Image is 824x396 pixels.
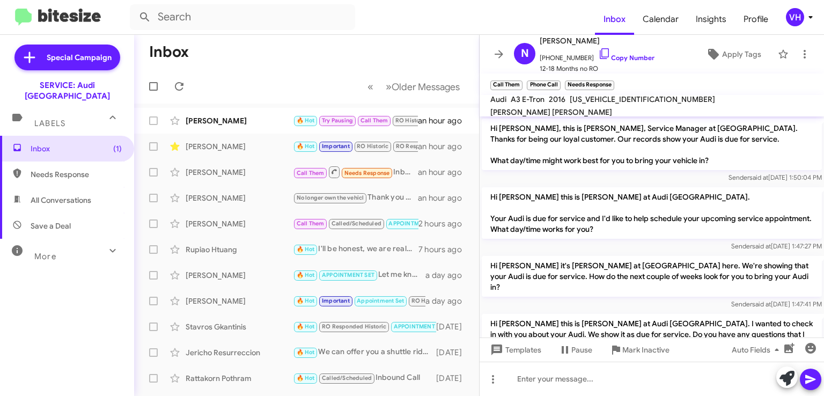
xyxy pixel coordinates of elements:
[749,173,768,181] span: said at
[396,143,460,150] span: RO Responded Historic
[777,8,812,26] button: VH
[186,141,293,152] div: [PERSON_NAME]
[357,143,388,150] span: RO Historic
[34,119,65,128] span: Labels
[436,373,470,384] div: [DATE]
[297,170,325,177] span: Call Them
[186,218,293,229] div: [PERSON_NAME]
[490,94,506,104] span: Audi
[418,193,470,203] div: an hour ago
[540,47,654,63] span: [PHONE_NUMBER]
[14,45,120,70] a: Special Campaign
[186,270,293,281] div: [PERSON_NAME]
[549,94,565,104] span: 2016
[361,76,380,98] button: Previous
[322,323,386,330] span: RO Responded Historic
[482,314,822,355] p: Hi [PERSON_NAME] this is [PERSON_NAME] at Audi [GEOGRAPHIC_DATA]. I wanted to check in with you a...
[293,165,418,179] div: Inbound Call
[186,321,293,332] div: Stavros Gkantinis
[322,375,372,382] span: Called/Scheduled
[297,246,315,253] span: 🔥 Hot
[411,297,443,304] span: RO Historic
[786,8,804,26] div: VH
[379,76,466,98] button: Next
[418,141,470,152] div: an hour ago
[687,4,735,35] a: Insights
[752,242,771,250] span: said at
[293,192,418,204] div: Thank you for getting back to me. I will update my records.
[362,76,466,98] nav: Page navigation example
[425,270,470,281] div: a day ago
[570,94,715,104] span: [US_VEHICLE_IDENTIFICATION_NUMBER]
[482,119,822,170] p: Hi [PERSON_NAME], this is [PERSON_NAME], Service Manager at [GEOGRAPHIC_DATA]. Thanks for being o...
[436,321,470,332] div: [DATE]
[694,45,772,64] button: Apply Tags
[425,296,470,306] div: a day ago
[735,4,777,35] a: Profile
[731,242,822,250] span: Sender [DATE] 1:47:27 PM
[482,256,822,297] p: Hi [PERSON_NAME] it's [PERSON_NAME] at [GEOGRAPHIC_DATA] here. We're showing that your Audi is du...
[130,4,355,30] input: Search
[511,94,545,104] span: A3 E-Tron
[480,340,550,360] button: Templates
[297,272,315,278] span: 🔥 Hot
[297,349,315,356] span: 🔥 Hot
[297,143,315,150] span: 🔥 Hot
[601,340,678,360] button: Mark Inactive
[31,143,122,154] span: Inbox
[731,300,822,308] span: Sender [DATE] 1:47:41 PM
[186,296,293,306] div: [PERSON_NAME]
[595,4,634,35] a: Inbox
[322,272,374,278] span: APPOINTMENT SET
[297,297,315,304] span: 🔥 Hot
[598,54,654,62] a: Copy Number
[332,220,381,227] span: Called/Scheduled
[186,244,293,255] div: Rupiao Htuang
[322,143,350,150] span: Important
[521,45,529,62] span: N
[490,80,523,90] small: Call Them
[394,323,446,330] span: APPOINTMENT SET
[360,117,388,124] span: Call Them
[186,167,293,178] div: [PERSON_NAME]
[392,81,460,93] span: Older Messages
[293,320,436,333] div: Hi, I just tried your phone number online but couldn't get through, can you give me a call?
[293,114,418,127] div: Hi [PERSON_NAME], what are your rates for regular service maintenance?
[418,218,470,229] div: 2 hours ago
[297,323,315,330] span: 🔥 Hot
[436,347,470,358] div: [DATE]
[386,80,392,93] span: »
[31,221,71,231] span: Save a Deal
[418,167,470,178] div: an hour ago
[293,295,425,307] div: Can you please provide your current mileage or an estimate of it so I can pull up some options fo...
[322,117,353,124] span: Try Pausing
[186,193,293,203] div: [PERSON_NAME]
[723,340,792,360] button: Auto Fields
[482,187,822,239] p: Hi [PERSON_NAME] this is [PERSON_NAME] at Audi [GEOGRAPHIC_DATA]. Your Audi is due for service an...
[565,80,614,90] small: Needs Response
[31,169,122,180] span: Needs Response
[293,269,425,281] div: Let me know if you need anything else. Otherwise, I have you down for an oil change [DATE][DATE] ...
[729,173,822,181] span: Sender [DATE] 1:50:04 PM
[488,340,541,360] span: Templates
[149,43,189,61] h1: Inbox
[418,115,470,126] div: an hour ago
[186,347,293,358] div: Jericho Resurreccion
[388,220,441,227] span: APPOINTMENT SET
[47,52,112,63] span: Special Campaign
[293,140,418,152] div: Can you provide your current mileage or an estimate of it? Is it the front or rear brake pads and...
[357,297,404,304] span: Appointment Set
[297,375,315,382] span: 🔥 Hot
[297,117,315,124] span: 🔥 Hot
[732,340,783,360] span: Auto Fields
[293,346,436,358] div: We can offer you a shuttle ride within a 12 miles radius, otherwise we will have to try for anoth...
[527,80,560,90] small: Phone Call
[540,34,654,47] span: [PERSON_NAME]
[490,107,612,117] span: [PERSON_NAME] [PERSON_NAME]
[752,300,771,308] span: said at
[540,63,654,74] span: 12-18 Months no RO
[622,340,669,360] span: Mark Inactive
